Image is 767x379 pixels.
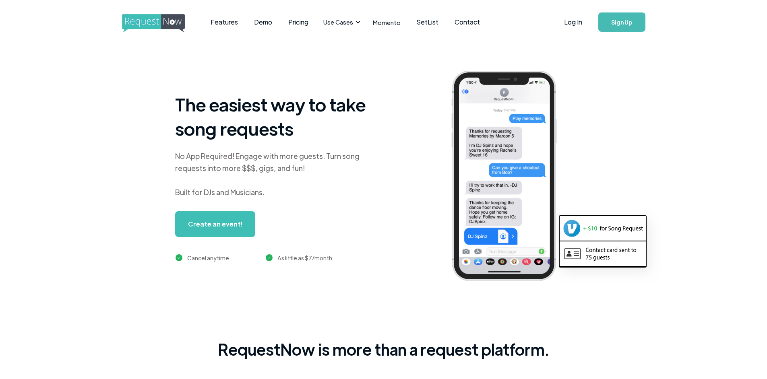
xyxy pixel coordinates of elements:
[556,8,590,36] a: Log In
[122,14,200,33] img: requestnow logo
[318,10,363,35] div: Use Cases
[122,14,182,30] a: home
[409,10,447,35] a: SetList
[447,10,488,35] a: Contact
[175,92,376,140] h1: The easiest way to take song requests
[187,253,229,263] div: Cancel anytime
[246,10,280,35] a: Demo
[654,354,767,379] iframe: LiveChat chat widget
[323,18,353,27] div: Use Cases
[175,150,376,198] div: No App Required! Engage with more guests. Turn song requests into more $$$, gigs, and fun! Built ...
[560,216,646,240] img: venmo screenshot
[277,253,332,263] div: As little as $7/month
[175,211,255,237] a: Create an event!
[280,10,316,35] a: Pricing
[176,254,182,261] img: green checkmark
[266,254,273,261] img: green checkmark
[560,241,646,266] img: contact card example
[365,10,409,34] a: Momento
[442,65,578,289] img: iphone screenshot
[598,12,645,32] a: Sign Up
[203,10,246,35] a: Features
